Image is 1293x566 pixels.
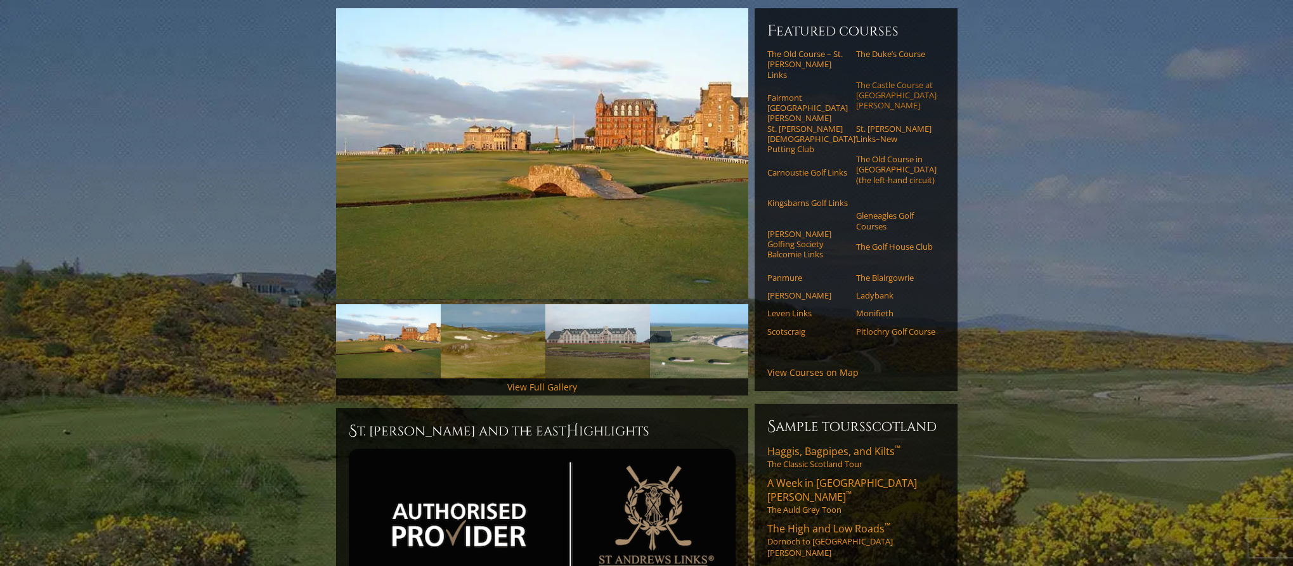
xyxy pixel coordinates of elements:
[846,489,852,499] sup: ™
[767,308,848,318] a: Leven Links
[767,273,848,283] a: Panmure
[856,80,937,111] a: The Castle Course at [GEOGRAPHIC_DATA][PERSON_NAME]
[767,124,848,155] a: St. [PERSON_NAME] [DEMOGRAPHIC_DATA]’ Putting Club
[856,210,937,231] a: Gleneagles Golf Courses
[767,93,848,124] a: Fairmont [GEOGRAPHIC_DATA][PERSON_NAME]
[856,124,937,145] a: St. [PERSON_NAME] Links–New
[856,49,937,59] a: The Duke’s Course
[767,522,890,536] span: The High and Low Roads
[856,241,937,252] a: The Golf House Club
[767,476,945,515] a: A Week in [GEOGRAPHIC_DATA][PERSON_NAME]™The Auld Grey Toon
[856,326,937,337] a: Pitlochry Golf Course
[856,154,937,185] a: The Old Course in [GEOGRAPHIC_DATA] (the left-hand circuit)
[767,198,848,208] a: Kingsbarns Golf Links
[885,520,890,531] sup: ™
[856,273,937,283] a: The Blairgowrie
[767,444,900,458] span: Haggis, Bagpipes, and Kilts
[767,476,917,504] span: A Week in [GEOGRAPHIC_DATA][PERSON_NAME]
[767,229,848,260] a: [PERSON_NAME] Golfing Society Balcomie Links
[856,290,937,300] a: Ladybank
[767,49,848,80] a: The Old Course – St. [PERSON_NAME] Links
[767,416,945,437] h6: Sample ToursScotland
[895,443,900,454] sup: ™
[767,167,848,177] a: Carnoustie Golf Links
[349,421,736,441] h2: St. [PERSON_NAME] and the East ighlights
[767,21,945,41] h6: Featured Courses
[767,326,848,337] a: Scotscraig
[767,522,945,558] a: The High and Low Roads™Dornoch to [GEOGRAPHIC_DATA][PERSON_NAME]
[566,421,579,441] span: H
[767,366,859,378] a: View Courses on Map
[507,381,577,393] a: View Full Gallery
[767,444,945,470] a: Haggis, Bagpipes, and Kilts™The Classic Scotland Tour
[856,308,937,318] a: Monifieth
[767,290,848,300] a: [PERSON_NAME]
